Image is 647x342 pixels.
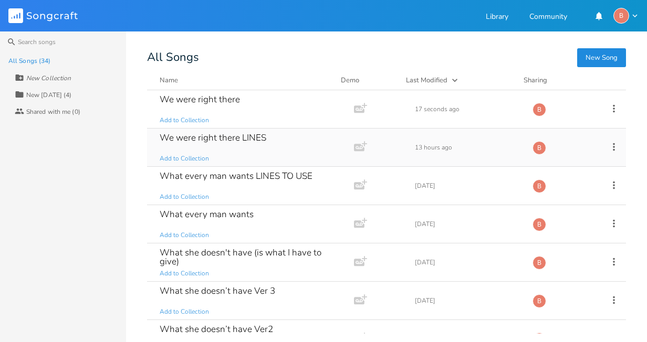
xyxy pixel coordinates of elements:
[533,294,546,308] div: bjb3598
[160,76,178,85] div: Name
[415,259,520,265] div: [DATE]
[160,172,312,180] div: What every man wants LINES TO USE
[524,75,587,85] div: Sharing
[160,133,266,142] div: We were right there LINES
[160,154,209,163] span: Add to Collection
[415,297,520,304] div: [DATE]
[406,75,511,85] button: Last Modified
[26,92,71,98] div: New [DATE] (4)
[415,183,520,189] div: [DATE]
[341,75,393,85] div: Demo
[529,13,567,22] a: Community
[415,221,520,227] div: [DATE]
[613,8,639,24] button: B
[486,13,508,22] a: Library
[160,286,275,295] div: What she doesn’t have Ver 3
[533,256,546,270] div: bjb3598
[533,179,546,193] div: bjb3598
[415,144,520,151] div: 13 hours ago
[147,52,626,62] div: All Songs
[406,76,447,85] div: Last Modified
[160,210,254,219] div: What every man wants
[26,75,71,81] div: New Collection
[26,109,80,115] div: Shared with me (0)
[160,269,209,278] span: Add to Collection
[160,95,240,104] div: We were right there
[533,103,546,116] div: bjb3598
[160,75,328,85] button: Name
[160,325,273,334] div: What she doesn’t have Ver2
[533,141,546,155] div: bjb3598
[8,58,50,64] div: All Songs (34)
[577,48,626,67] button: New Song
[160,231,209,240] span: Add to Collection
[160,307,209,316] span: Add to Collection
[533,218,546,231] div: bjb3598
[415,106,520,112] div: 17 seconds ago
[160,193,209,201] span: Add to Collection
[160,116,209,125] span: Add to Collection
[613,8,629,24] div: bjb3598
[160,248,337,266] div: What she doesn't have (is what I have to give)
